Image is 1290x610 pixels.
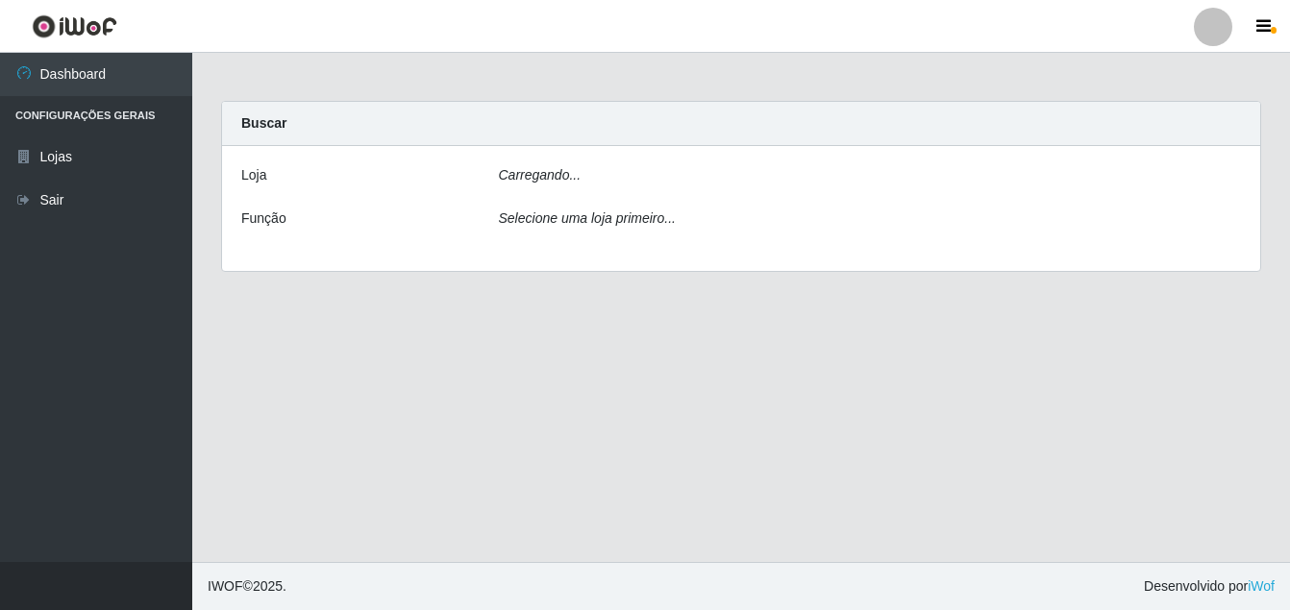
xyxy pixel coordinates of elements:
[32,14,117,38] img: CoreUI Logo
[499,210,676,226] i: Selecione uma loja primeiro...
[499,167,582,183] i: Carregando...
[241,208,286,229] label: Função
[241,115,286,131] strong: Buscar
[241,165,266,185] label: Loja
[208,576,286,597] span: © 2025 .
[1144,576,1275,597] span: Desenvolvido por
[1248,578,1275,594] a: iWof
[208,578,243,594] span: IWOF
